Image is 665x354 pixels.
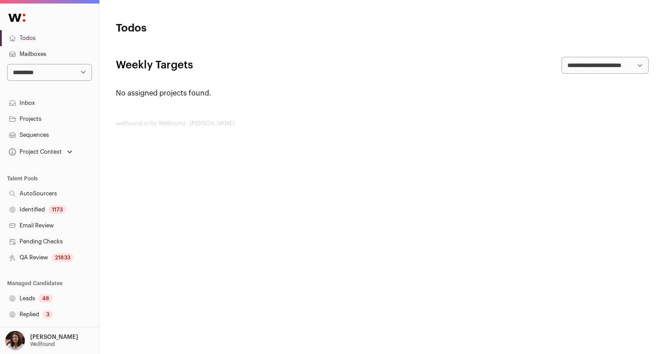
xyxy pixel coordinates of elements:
img: Wellfound [4,9,30,27]
h1: Todos [116,21,293,36]
button: Open dropdown [4,331,80,350]
p: Wellfound [30,341,55,348]
h2: Weekly Targets [116,58,193,72]
img: 13179837-medium_jpg [5,331,25,350]
div: Project Context [7,148,62,155]
div: 21833 [51,253,74,262]
footer: wellfound:ai for Wellfound - [PERSON_NAME] [116,120,649,127]
div: 48 [39,294,53,303]
button: Open dropdown [7,146,74,158]
div: 3 [43,310,53,319]
p: No assigned projects found. [116,88,649,99]
p: [PERSON_NAME] [30,334,78,341]
div: 1173 [48,205,66,214]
